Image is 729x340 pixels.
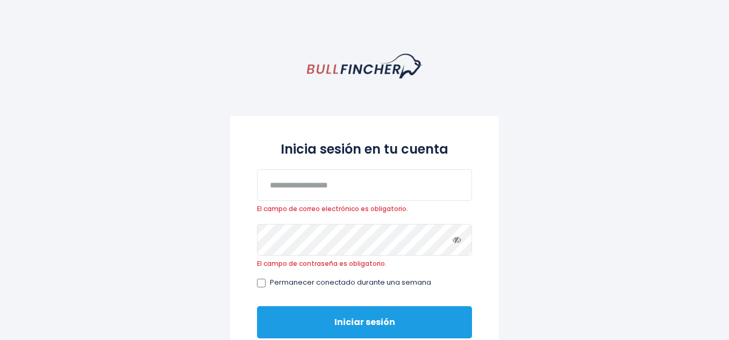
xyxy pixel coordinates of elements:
font: Iniciar sesión [334,316,395,328]
font: Permanecer conectado durante una semana [270,277,431,287]
font: El campo de correo electrónico es obligatorio. [257,204,408,213]
font: Inicia sesión en tu cuenta [281,140,448,158]
font: El campo de contraseña es obligatorio. [257,259,387,268]
button: Iniciar sesión [257,306,472,338]
a: página principal [307,54,423,78]
input: Permanecer conectado durante una semana [257,279,266,287]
